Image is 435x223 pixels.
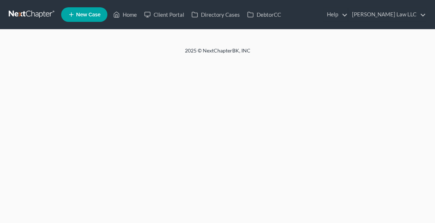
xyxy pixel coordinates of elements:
a: Client Portal [141,8,188,21]
a: Home [110,8,141,21]
new-legal-case-button: New Case [61,7,107,22]
a: Directory Cases [188,8,244,21]
div: 2025 © NextChapterBK, INC [43,47,392,60]
a: DebtorCC [244,8,285,21]
a: [PERSON_NAME] Law LLC [348,8,426,21]
a: Help [323,8,348,21]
